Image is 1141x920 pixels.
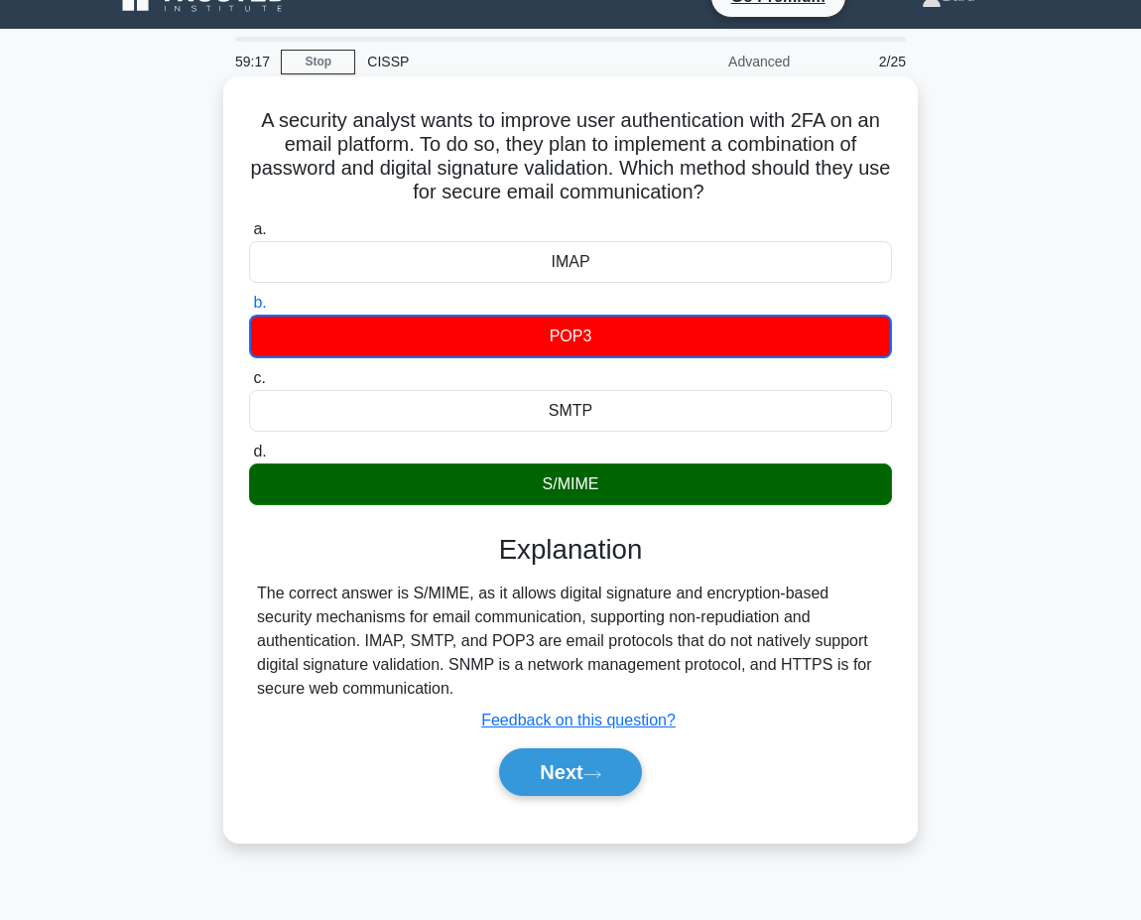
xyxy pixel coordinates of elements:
[628,42,802,81] div: Advanced
[499,748,641,796] button: Next
[261,533,880,566] h3: Explanation
[481,712,676,728] a: Feedback on this question?
[247,108,894,205] h5: A security analyst wants to improve user authentication with 2FA on an email platform. To do so, ...
[802,42,918,81] div: 2/25
[249,315,892,358] div: POP3
[249,241,892,283] div: IMAP
[253,443,266,460] span: d.
[253,294,266,311] span: b.
[223,42,281,81] div: 59:17
[257,582,884,701] div: The correct answer is S/MIME, as it allows digital signature and encryption-based security mechan...
[281,50,355,74] a: Stop
[249,463,892,505] div: S/MIME
[253,369,265,386] span: c.
[355,42,628,81] div: CISSP
[253,220,266,237] span: a.
[249,390,892,432] div: SMTP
